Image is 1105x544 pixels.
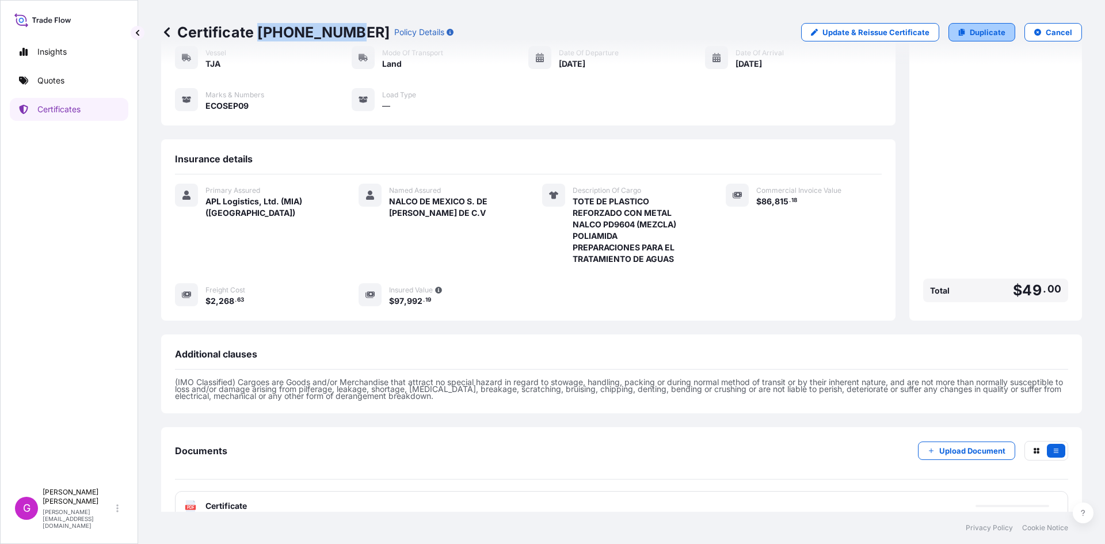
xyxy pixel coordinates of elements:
[205,100,249,112] span: ECOSEP09
[918,442,1015,460] button: Upload Document
[1043,286,1046,292] span: .
[425,298,431,302] span: 19
[573,186,641,195] span: Description Of Cargo
[37,75,64,86] p: Quotes
[175,153,253,165] span: Insurance details
[175,348,257,360] span: Additional clauses
[175,445,227,456] span: Documents
[407,297,422,305] span: 992
[389,196,515,219] span: NALCO DE MEXICO S. DE [PERSON_NAME] DE C.V
[756,197,761,206] span: $
[1022,283,1041,298] span: 49
[939,445,1005,456] p: Upload Document
[1022,523,1068,532] a: Cookie Notice
[219,297,234,305] span: 268
[205,186,260,195] span: Primary Assured
[382,90,416,100] span: Load Type
[930,285,950,296] span: Total
[772,197,775,206] span: ,
[394,26,444,38] p: Policy Details
[235,298,237,302] span: .
[423,298,425,302] span: .
[382,100,390,112] span: —
[175,379,1068,400] p: (IMO Classified) Cargoes are Goods and/or Merchandise that attract no special hazard in regard to...
[205,500,247,512] span: Certificate
[389,186,441,195] span: Named Assured
[791,199,797,203] span: 18
[948,23,1015,41] a: Duplicate
[775,197,788,206] span: 815
[205,196,331,219] span: APL Logistics, Ltd. (MIA) ([GEOGRAPHIC_DATA])
[10,69,128,92] a: Quotes
[389,297,394,305] span: $
[187,505,195,509] text: PDF
[1013,283,1022,298] span: $
[211,297,216,305] span: 2
[822,26,929,38] p: Update & Reissue Certificate
[970,26,1005,38] p: Duplicate
[761,197,772,206] span: 86
[43,508,114,529] p: [PERSON_NAME][EMAIL_ADDRESS][DOMAIN_NAME]
[789,199,791,203] span: .
[37,104,81,115] p: Certificates
[205,286,245,295] span: Freight Cost
[756,186,841,195] span: Commercial Invoice Value
[161,23,390,41] p: Certificate [PHONE_NUMBER]
[966,523,1013,532] a: Privacy Policy
[23,503,31,514] span: G
[1024,23,1082,41] button: Cancel
[389,286,433,295] span: Insured Value
[10,98,128,121] a: Certificates
[10,40,128,63] a: Insights
[37,46,67,58] p: Insights
[801,23,939,41] a: Update & Reissue Certificate
[1047,286,1061,292] span: 00
[573,196,698,265] span: TOTE DE PLASTICO REFORZADO CON METAL NALCO PD9604 (MEZCLA) POLIAMIDA PREPARACIONES PARA EL TRATAM...
[394,297,404,305] span: 97
[216,297,219,305] span: ,
[43,488,114,506] p: [PERSON_NAME] [PERSON_NAME]
[404,297,407,305] span: ,
[237,298,244,302] span: 63
[205,297,211,305] span: $
[205,90,264,100] span: Marks & Numbers
[1046,26,1072,38] p: Cancel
